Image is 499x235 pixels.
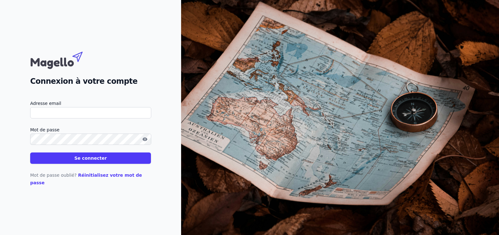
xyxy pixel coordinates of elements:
[30,173,142,185] a: Réinitialisez votre mot de passe
[30,171,151,186] p: Mot de passe oublié?
[30,49,96,71] img: Magello
[30,76,151,87] h2: Connexion à votre compte
[30,100,151,107] label: Adresse email
[30,126,151,134] label: Mot de passe
[30,152,151,164] button: Se connecter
